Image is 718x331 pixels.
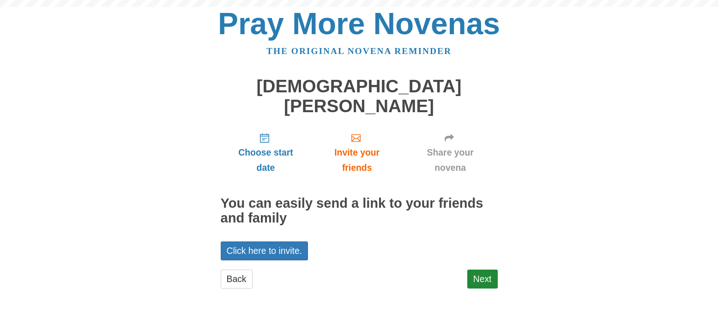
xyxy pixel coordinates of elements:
[218,6,500,41] a: Pray More Novenas
[412,145,489,175] span: Share your novena
[221,77,498,116] h1: [DEMOGRAPHIC_DATA][PERSON_NAME]
[320,145,393,175] span: Invite your friends
[467,270,498,289] a: Next
[221,196,498,226] h2: You can easily send a link to your friends and family
[230,145,302,175] span: Choose start date
[221,125,311,180] a: Choose start date
[403,125,498,180] a: Share your novena
[266,46,452,56] a: The original novena reminder
[221,241,308,260] a: Click here to invite.
[311,125,403,180] a: Invite your friends
[221,270,253,289] a: Back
